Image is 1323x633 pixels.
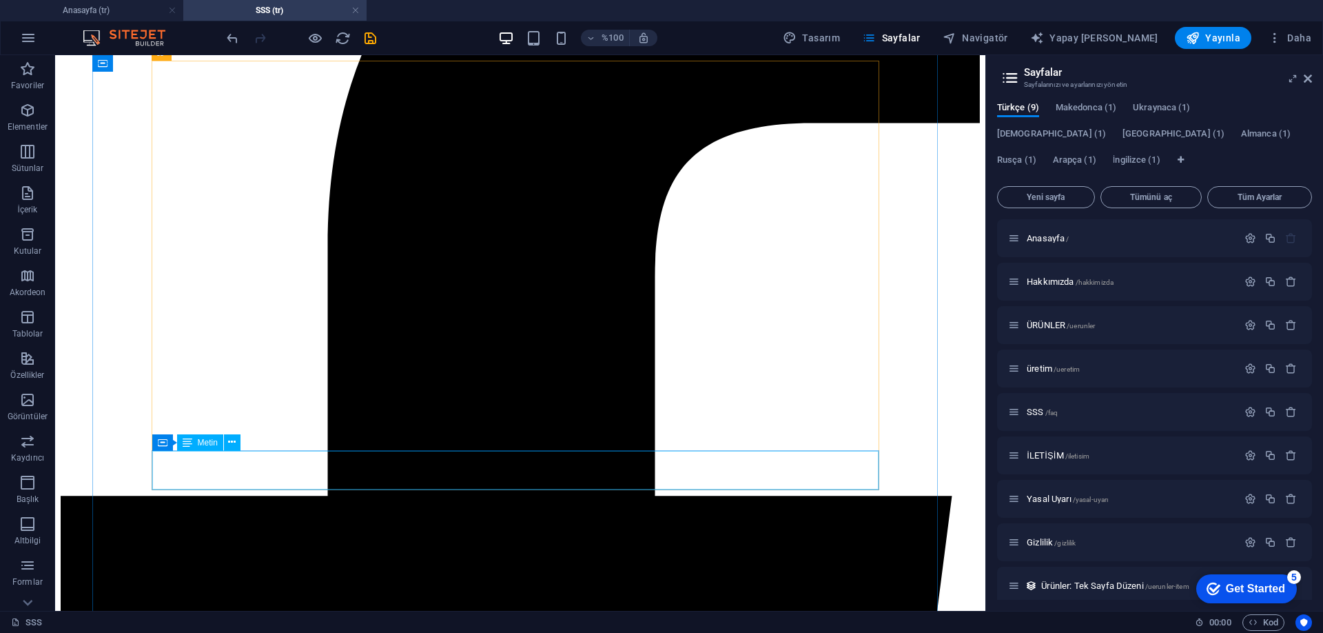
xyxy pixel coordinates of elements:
[335,30,351,46] i: Sayfayı yeniden yükle
[1027,494,1108,504] span: Sayfayı açmak için tıklayın
[1219,617,1221,627] font: :
[602,32,623,43] font: %100
[1242,614,1284,631] button: Kod
[1023,451,1238,460] div: İLETİŞİM/iletisim
[1027,277,1074,287] font: Hakkımızda
[1100,186,1202,208] button: Tümünü aç
[79,30,183,46] img: Editör Logosu
[1023,408,1238,416] div: SSS/faq
[802,32,840,43] font: Tasarım
[1264,493,1276,505] div: Kopyalamak
[1287,32,1311,43] font: Daha
[962,32,1008,43] font: Navigatör
[307,30,323,46] button: Önizleme modundan çıkıp düzenlemeye devam etmek için buraya tıklayın
[1244,493,1256,505] div: Ayarlar
[1027,537,1053,547] font: Gizlilik
[1209,617,1219,627] font: 00
[1145,583,1189,590] font: /uerunler-item
[1264,363,1276,374] div: Kopyalamak
[1023,538,1238,547] div: Gizlilik/gizlilik
[1027,407,1043,417] font: SSS
[1027,537,1076,547] span: Sayfayı açmak için tıklayın
[17,205,37,214] font: İçerik
[1263,617,1278,627] font: Kod
[224,30,240,46] button: geri al
[1023,364,1238,373] div: üretim/ueretim
[937,27,1014,49] button: Navigatör
[1285,450,1297,461] div: Kaldırmak
[1264,276,1276,288] div: Kopyalamak
[334,30,351,46] button: yeniden yükle
[11,81,44,90] font: Favoriler
[1133,102,1190,112] font: Ukraynaca (1)
[362,30,378,46] i: Kaydet (Ctrl+S)
[12,163,44,173] font: Sütunlar
[1053,154,1096,165] font: Arapça (1)
[11,453,44,463] font: Kaydırıcı
[1221,617,1231,627] font: 00
[17,494,39,504] font: Başlık
[1285,406,1297,418] div: Kaldırmak
[1024,66,1062,79] font: Sayfalar
[11,614,42,631] a: Seçimi iptal etmek için tıklayın. Sayfaları açmak için çift tıklayın.
[777,27,845,49] button: Tasarım
[1067,322,1095,330] font: /uerunler
[1027,192,1065,202] font: Yeni sayfa
[637,32,650,44] i: Yeniden boyutlandırma sırasında seçilen cihaza uyacak şekilde yakınlaştırma seviyesi otomatik ola...
[857,27,926,49] button: Sayfalar
[997,128,1106,139] font: [DEMOGRAPHIC_DATA] (1)
[25,617,42,627] font: SSS
[256,6,283,15] font: SSS (tr)
[10,288,46,297] font: Akordeon
[1023,494,1238,503] div: Yasal Uyarı/yasal-uyarı
[997,102,1039,112] font: Türkçe (9)
[1241,128,1291,139] font: Almanca (1)
[1045,409,1058,416] font: /faq
[1244,276,1256,288] div: Ayarlar
[1285,536,1297,548] div: Kaldırmak
[1027,363,1052,374] font: üretim
[1065,452,1089,460] font: /iletisim
[1027,450,1089,461] span: Sayfayı açmak için tıklayın
[1027,277,1114,287] span: Sayfayı açmak için tıklayın
[1025,27,1164,49] button: Yapay [PERSON_NAME]
[1264,536,1276,548] div: Kopyalamak
[1041,581,1143,591] font: Ürünler: Tek Sayfa Düzeni
[997,102,1312,181] div: Dil Sekmeleri
[10,370,44,380] font: Özellikler
[14,246,42,256] font: Kutular
[362,30,378,46] button: kaydetmek
[8,122,48,132] font: Elementler
[997,154,1036,165] font: Rusça (1)
[1027,450,1064,461] font: İLETİŞİM
[8,412,48,421] font: Görüntüler
[8,7,108,36] div: Get Started 5 items remaining, 0% complete
[1285,319,1297,331] div: Kaldırmak
[1122,128,1224,139] font: [GEOGRAPHIC_DATA] (1)
[1113,154,1160,165] font: İngilizce (1)
[1027,320,1095,330] span: Sayfayı açmak için tıklayın
[1027,320,1065,330] font: ÜRÜNLER
[1027,363,1080,374] span: Sayfayı açmak için tıklayın
[1054,365,1080,373] font: /ueretim
[37,15,96,28] div: Get Started
[63,6,110,15] font: Anasayfa (tr)
[1238,192,1282,202] font: Tüm Ayarlar
[1285,363,1297,374] div: Kaldırmak
[1295,614,1312,631] button: Kullanıcı merkezli
[1285,232,1297,244] div: Başlangıç ​​sayfası silinemez
[1244,536,1256,548] div: Ayarlar
[1175,27,1251,49] button: Yayınla
[1264,450,1276,461] div: Kopyalamak
[777,27,845,49] div: Tasarım (Ctrl+Alt+Y)
[1264,232,1276,244] div: Kopyalamak
[1056,102,1116,112] font: Makedonca (1)
[1244,363,1256,374] div: Ayarlar
[997,186,1095,208] button: Yeni sayfa
[1244,406,1256,418] div: Ayarlar
[1025,580,1037,592] div: Bu düzen, bu koleksiyonun tüm öğeleri (örneğin bir blog yazısı) için şablon olarak kullanılır. Bi...
[1244,232,1256,244] div: Ayarlar
[1244,319,1256,331] div: Ayarlar
[198,438,218,448] font: Metin
[1285,276,1297,288] div: Kaldırmak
